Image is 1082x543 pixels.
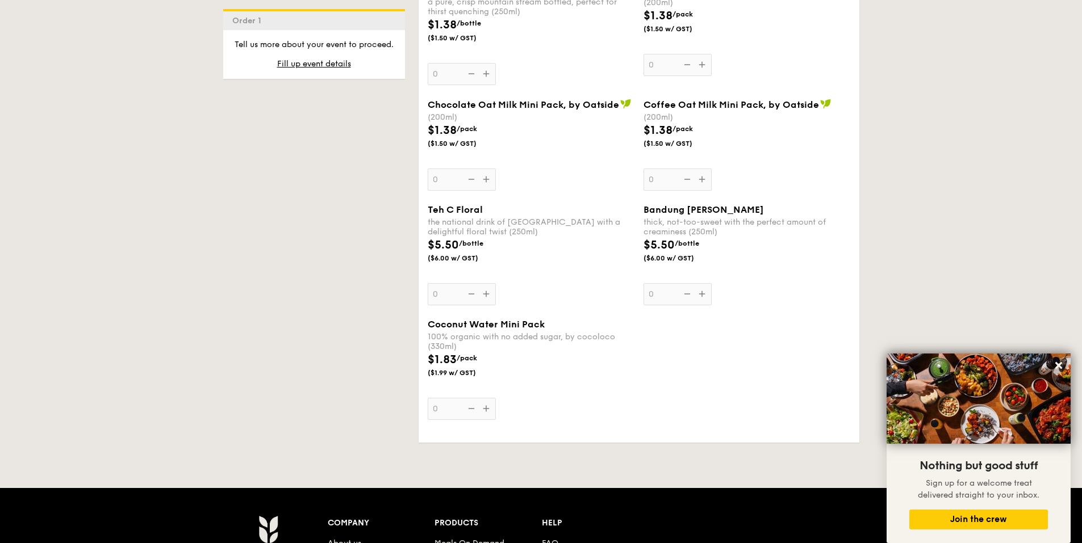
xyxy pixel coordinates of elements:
span: Fill up event details [277,59,351,69]
span: /bottle [675,239,699,247]
span: /pack [457,354,477,362]
div: (200ml) [428,112,634,122]
div: 100% organic with no added sugar, by cocoloco (330ml) [428,332,634,351]
div: Products [435,515,542,531]
span: Nothing but good stuff [920,459,1038,473]
span: $1.83 [428,353,457,367]
div: thick, not-too-sweet with the perfect amount of creaminess (250ml) [644,217,850,237]
button: Join the crew [909,510,1048,529]
span: ($1.99 w/ GST) [428,368,505,377]
div: (200ml) [644,112,850,122]
div: Company [328,515,435,531]
span: $1.38 [428,124,457,137]
span: ($1.50 w/ GST) [428,33,505,43]
span: /bottle [459,239,483,247]
span: Sign up for a welcome treat delivered straight to your inbox. [918,478,1039,500]
span: $5.50 [428,238,459,252]
span: ($6.00 w/ GST) [644,254,721,263]
div: Help [542,515,649,531]
img: icon-vegan.f8ff3823.svg [620,99,632,109]
span: Coconut Water Mini Pack [428,319,545,330]
span: ($1.50 w/ GST) [644,24,721,33]
span: $1.38 [428,18,457,32]
span: $1.38 [644,124,672,137]
span: Bandung [PERSON_NAME] [644,204,764,215]
div: the national drink of [GEOGRAPHIC_DATA] with a delightful floral twist (250ml) [428,217,634,237]
span: /bottle [457,19,481,27]
span: /pack [672,125,693,133]
span: Order 1 [232,16,266,26]
span: ($1.50 w/ GST) [428,139,505,148]
span: ($1.50 w/ GST) [644,139,721,148]
span: Coffee Oat Milk Mini Pack, by Oatside [644,99,819,110]
span: ($6.00 w/ GST) [428,254,505,263]
button: Close [1050,356,1068,374]
span: /pack [672,10,693,18]
img: icon-vegan.f8ff3823.svg [820,99,832,109]
img: DSC07876-Edit02-Large.jpeg [887,353,1071,444]
span: /pack [457,125,477,133]
p: Tell us more about your event to proceed. [232,39,396,50]
span: Teh C Floral [428,204,483,215]
span: Chocolate Oat Milk Mini Pack, by Oatside [428,99,619,110]
span: $5.50 [644,238,675,252]
span: $1.38 [644,9,672,23]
